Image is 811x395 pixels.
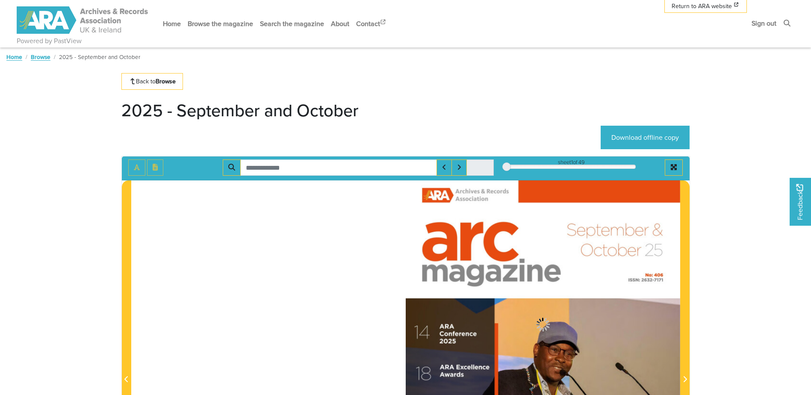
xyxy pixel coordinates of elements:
input: Search for [240,159,437,176]
a: Browse [31,53,50,61]
span: Return to ARA website [672,2,732,11]
button: Search [223,159,241,176]
a: Browse the magazine [184,12,257,35]
span: 2025 - September and October [59,53,140,61]
div: sheet of 49 [507,158,636,166]
button: Toggle text selection (Alt+T) [128,159,145,176]
h1: 2025 - September and October [121,100,359,121]
strong: Browse [156,77,176,85]
a: Home [6,53,22,61]
span: 1 [571,158,573,166]
a: Would you like to provide feedback? [790,178,811,226]
button: Next Match [451,159,467,176]
a: Contact [353,12,390,35]
a: Search the magazine [257,12,327,35]
a: Sign out [748,12,780,35]
img: ARA - ARC Magazine | Powered by PastView [17,6,149,34]
span: Feedback [795,184,805,220]
a: Download offline copy [601,126,690,149]
button: Open transcription window [147,159,163,176]
a: Powered by PastView [17,36,82,46]
a: Home [159,12,184,35]
button: Full screen mode [665,159,683,176]
a: About [327,12,353,35]
a: Back toBrowse [121,73,183,90]
a: ARA - ARC Magazine | Powered by PastView logo [17,2,149,39]
button: Previous Match [436,159,452,176]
